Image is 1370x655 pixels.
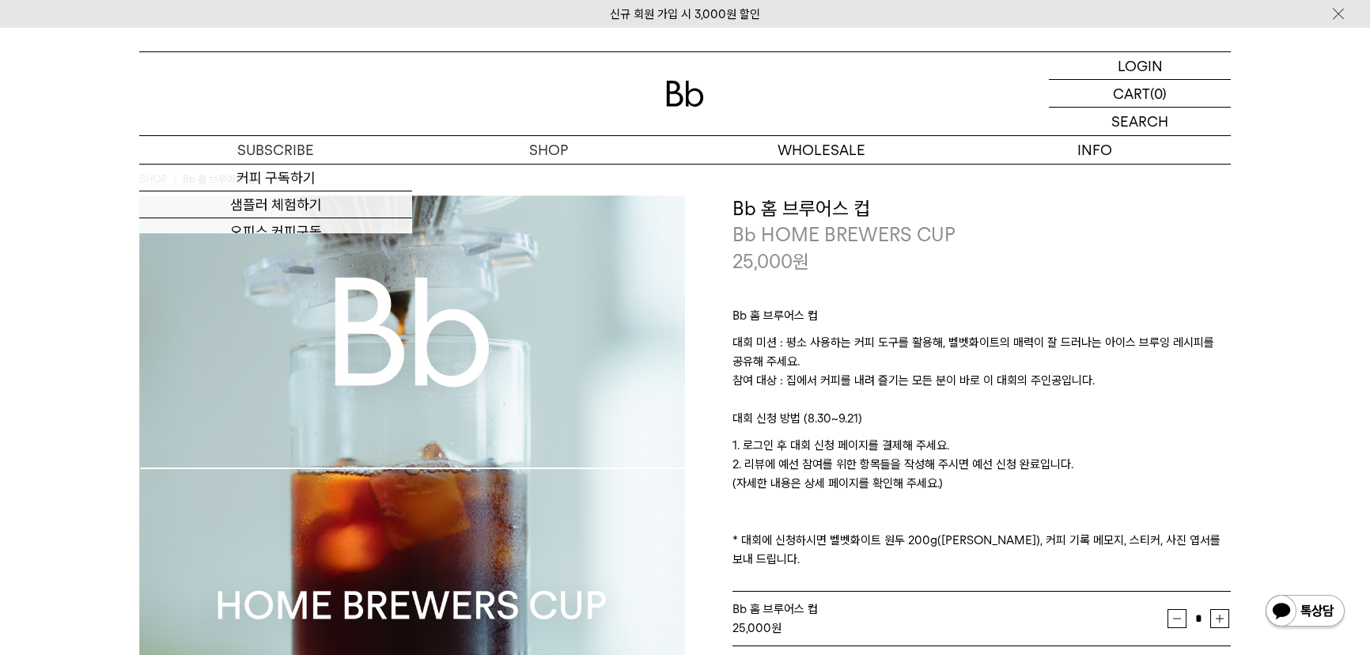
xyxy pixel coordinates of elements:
p: 대회 미션 : 평소 사용하는 커피 도구를 활용해, 벨벳화이트의 매력이 잘 드러나는 아이스 브루잉 레시피를 공유해 주세요. 참여 대상 : 집에서 커피를 내려 즐기는 모든 분이 ... [732,333,1231,409]
p: CART [1113,80,1150,107]
a: SHOP [412,136,685,164]
a: 신규 회원 가입 시 3,000원 할인 [610,7,760,21]
a: 오피스 커피구독 [139,218,412,245]
a: SUBSCRIBE [139,136,412,164]
span: Bb 홈 브루어스 컵 [732,602,818,616]
div: 원 [732,619,1168,638]
img: 로고 [666,81,704,107]
strong: 25,000 [732,621,771,635]
a: 샘플러 체험하기 [139,191,412,218]
h3: Bb 홈 브루어스 컵 [732,195,1231,222]
p: SEARCH [1111,108,1168,135]
a: LOGIN [1049,52,1231,80]
span: 원 [793,250,809,273]
img: 카카오톡 채널 1:1 채팅 버튼 [1264,593,1346,631]
a: 커피 구독하기 [139,165,412,191]
button: 증가 [1210,609,1229,628]
p: 대회 신청 방법 (8.30~9.21) [732,409,1231,436]
p: 1. 로그인 후 대회 신청 페이지를 결제해 주세요. 2. 리뷰에 예선 참여를 위한 항목들을 작성해 주시면 예선 신청 완료입니다. (자세한 내용은 상세 페이지를 확인해 주세요.... [732,436,1231,569]
p: Bb HOME BREWERS CUP [732,221,1231,248]
p: WHOLESALE [685,136,958,164]
p: LOGIN [1118,52,1163,79]
p: Bb 홈 브루어스 컵 [732,306,1231,333]
a: CART (0) [1049,80,1231,108]
p: (0) [1150,80,1167,107]
button: 감소 [1168,609,1186,628]
p: INFO [958,136,1231,164]
p: 25,000 [732,248,809,275]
